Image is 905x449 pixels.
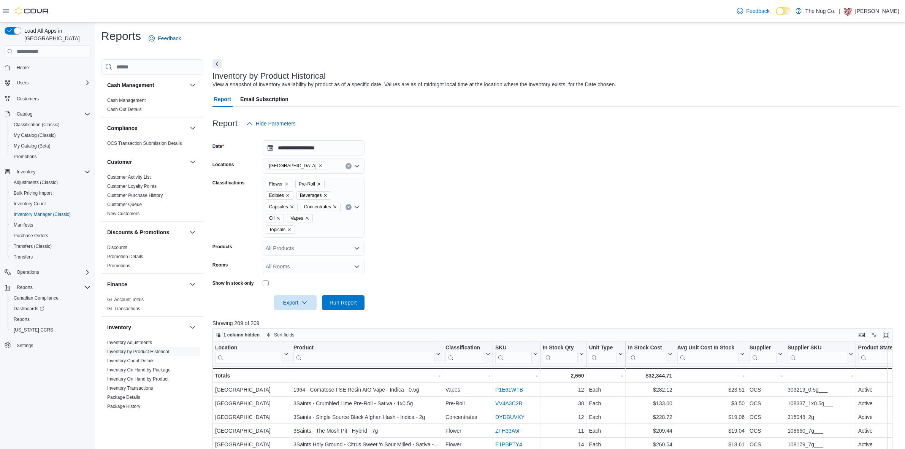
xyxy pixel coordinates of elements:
[266,225,295,234] span: Topicals
[188,81,197,90] button: Cash Management
[107,81,154,89] h3: Cash Management
[869,330,878,340] button: Display options
[8,325,94,335] button: [US_STATE] CCRS
[11,242,90,251] span: Transfers (Classic)
[11,231,51,240] a: Purchase Orders
[11,199,49,208] a: Inventory Count
[304,203,331,211] span: Concentrates
[495,400,522,406] a: VV4A3C2B
[293,399,441,408] div: 3Saints - Crumbled Lime Pre-Roll - Sativa - 1x0.5g
[14,306,44,312] span: Dashboards
[14,327,53,333] span: [US_STATE] CCRS
[11,315,33,324] a: Reports
[14,316,30,322] span: Reports
[11,141,54,151] a: My Catalog (Beta)
[17,269,39,275] span: Operations
[101,243,203,273] div: Discounts & Promotions
[266,191,293,200] span: Edibles
[14,143,51,149] span: My Catalog (Beta)
[11,120,90,129] span: Classification (Classic)
[589,344,617,364] div: Unit Type
[107,394,140,400] span: Package Details
[214,92,231,107] span: Report
[8,241,94,252] button: Transfers (Classic)
[14,94,90,103] span: Customers
[543,344,584,364] button: In Stock Qty
[101,295,203,316] div: Finance
[11,152,90,161] span: Promotions
[279,295,312,310] span: Export
[107,281,187,288] button: Finance
[589,344,623,364] button: Unit Type
[212,81,617,89] div: View a snapshot of inventory availability by product as of a specific date. Values are as of midn...
[107,404,140,409] a: Package History
[274,295,317,310] button: Export
[354,245,360,251] button: Open list of options
[188,228,197,237] button: Discounts & Promotions
[17,96,39,102] span: Customers
[107,340,152,346] span: Inventory Adjustments
[107,193,163,198] a: Customer Purchase History
[215,344,282,364] div: Location
[11,252,90,262] span: Transfers
[628,371,672,380] div: $32,344.71
[14,78,32,87] button: Users
[11,210,74,219] a: Inventory Manager (Classic)
[445,385,490,394] div: Vapes
[838,6,840,16] p: |
[8,220,94,230] button: Manifests
[8,188,94,198] button: Bulk Pricing Import
[107,81,187,89] button: Cash Management
[11,231,90,240] span: Purchase Orders
[14,222,33,228] span: Manifests
[300,192,322,199] span: Beverages
[14,233,48,239] span: Purchase Orders
[14,78,90,87] span: Users
[11,152,40,161] a: Promotions
[11,141,90,151] span: My Catalog (Beta)
[301,203,341,211] span: Concentrates
[107,376,168,382] span: Inventory On Hand by Product
[11,189,55,198] a: Bulk Pricing Import
[805,6,835,16] p: The Nug Co.
[14,295,59,301] span: Canadian Compliance
[212,280,254,286] label: Show in stock only
[677,344,738,364] div: Avg Unit Cost In Stock
[223,332,260,338] span: 1 column hidden
[107,349,169,354] a: Inventory by Product Historical
[333,205,337,209] button: Remove Concentrates from selection in this group
[107,201,142,208] span: Customer Queue
[8,209,94,220] button: Inventory Manager (Classic)
[263,140,365,155] input: Press the down key to open a popover containing a calendar.
[244,116,299,131] button: Hide Parameters
[266,203,298,211] span: Capsules
[8,303,94,314] a: Dashboards
[495,344,532,352] div: SKU
[857,330,866,340] button: Keyboard shortcuts
[14,243,52,249] span: Transfers (Classic)
[788,344,847,364] div: Supplier SKU
[269,226,285,233] span: Topicals
[293,385,441,394] div: 1964 - Comatose FSE Resin AIO Vape - Indica - 0.5g
[628,385,672,394] div: $282.12
[8,177,94,188] button: Adjustments (Classic)
[107,184,157,189] a: Customer Loyalty Points
[212,71,326,81] h3: Inventory by Product Historical
[269,203,288,211] span: Capsules
[11,131,90,140] span: My Catalog (Classic)
[212,162,234,168] label: Locations
[750,344,777,364] div: Supplier
[295,180,325,188] span: Pre-Roll
[107,254,143,260] span: Promotion Details
[293,344,441,364] button: Product
[107,202,142,207] a: Customer Queue
[266,214,284,222] span: Oil
[788,371,853,380] div: -
[677,344,744,364] button: Avg Unit Cost In Stock
[445,371,490,380] div: -
[11,178,61,187] a: Adjustments (Classic)
[188,124,197,133] button: Compliance
[263,330,297,340] button: Sort fields
[543,371,584,380] div: 2,660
